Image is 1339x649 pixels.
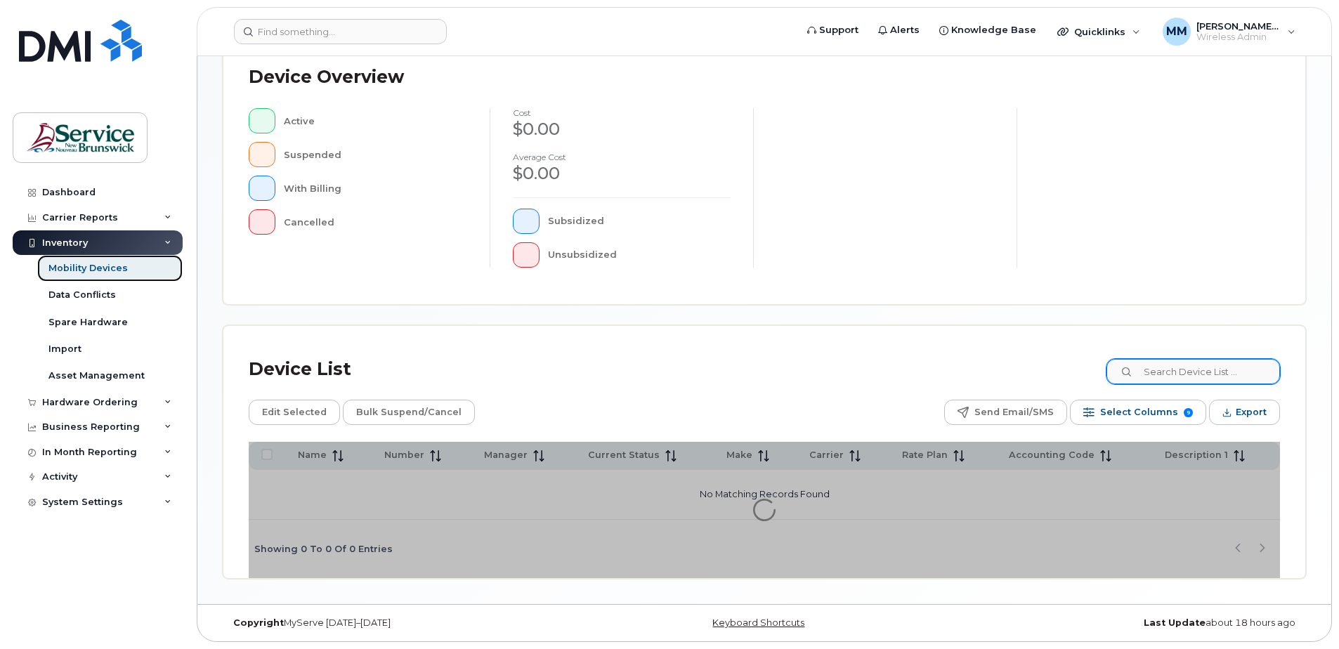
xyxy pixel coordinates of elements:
[1209,400,1280,425] button: Export
[513,108,731,117] h4: cost
[513,117,731,141] div: $0.00
[284,209,468,235] div: Cancelled
[929,16,1046,44] a: Knowledge Base
[1100,402,1178,423] span: Select Columns
[1047,18,1150,46] div: Quicklinks
[343,400,475,425] button: Bulk Suspend/Cancel
[233,617,284,628] strong: Copyright
[1074,26,1125,37] span: Quicklinks
[1144,617,1206,628] strong: Last Update
[513,162,731,185] div: $0.00
[249,351,351,388] div: Device List
[262,402,327,423] span: Edit Selected
[797,16,868,44] a: Support
[284,108,468,133] div: Active
[890,23,920,37] span: Alerts
[356,402,462,423] span: Bulk Suspend/Cancel
[1236,402,1267,423] span: Export
[945,617,1306,629] div: about 18 hours ago
[284,142,468,167] div: Suspended
[1166,23,1187,40] span: MM
[284,176,468,201] div: With Billing
[548,209,731,234] div: Subsidized
[1153,18,1305,46] div: McEachern, Melissa (ASD-E)
[974,402,1054,423] span: Send Email/SMS
[819,23,858,37] span: Support
[223,617,584,629] div: MyServe [DATE]–[DATE]
[249,400,340,425] button: Edit Selected
[1184,408,1193,417] span: 9
[249,59,404,96] div: Device Overview
[1196,20,1281,32] span: [PERSON_NAME] (ASD-E)
[712,617,804,628] a: Keyboard Shortcuts
[951,23,1036,37] span: Knowledge Base
[944,400,1067,425] button: Send Email/SMS
[868,16,929,44] a: Alerts
[1196,32,1281,43] span: Wireless Admin
[548,242,731,268] div: Unsubsidized
[1106,359,1280,384] input: Search Device List ...
[513,152,731,162] h4: Average cost
[1070,400,1206,425] button: Select Columns 9
[234,19,447,44] input: Find something...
